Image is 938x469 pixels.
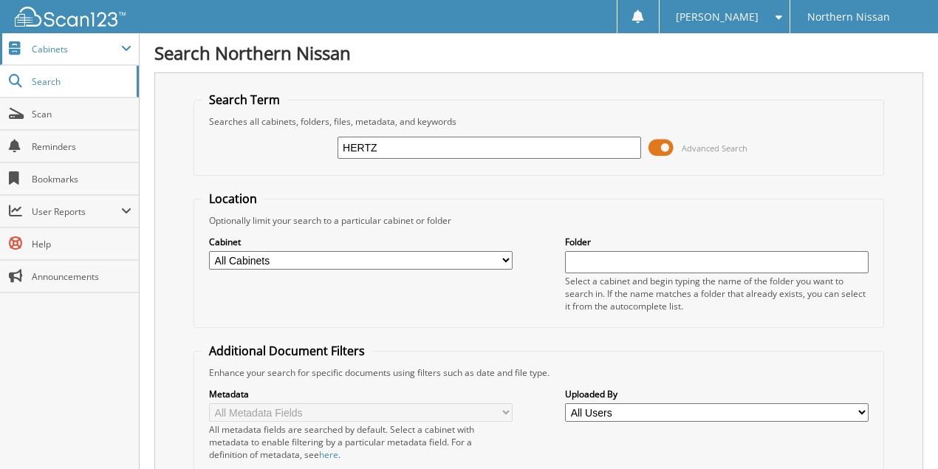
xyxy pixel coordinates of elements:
[32,270,131,283] span: Announcements
[864,398,938,469] iframe: Chat Widget
[32,238,131,250] span: Help
[209,423,513,461] div: All metadata fields are searched by default. Select a cabinet with metadata to enable filtering b...
[202,366,876,379] div: Enhance your search for specific documents using filters such as date and file type.
[676,13,759,21] span: [PERSON_NAME]
[565,388,869,400] label: Uploaded By
[202,191,264,207] legend: Location
[32,75,129,88] span: Search
[682,143,747,154] span: Advanced Search
[202,343,372,359] legend: Additional Document Filters
[202,92,287,108] legend: Search Term
[32,43,121,55] span: Cabinets
[807,13,890,21] span: Northern Nissan
[32,205,121,218] span: User Reports
[565,275,869,312] div: Select a cabinet and begin typing the name of the folder you want to search in. If the name match...
[15,7,126,27] img: scan123-logo-white.svg
[202,115,876,128] div: Searches all cabinets, folders, files, metadata, and keywords
[209,236,513,248] label: Cabinet
[32,140,131,153] span: Reminders
[319,448,338,461] a: here
[32,173,131,185] span: Bookmarks
[154,41,923,65] h1: Search Northern Nissan
[565,236,869,248] label: Folder
[209,388,513,400] label: Metadata
[202,214,876,227] div: Optionally limit your search to a particular cabinet or folder
[32,108,131,120] span: Scan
